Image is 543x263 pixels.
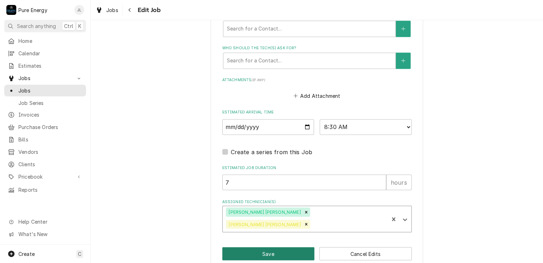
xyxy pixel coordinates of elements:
[18,6,47,14] div: Pure Energy
[18,87,82,94] span: Jobs
[6,5,16,15] div: P
[4,97,86,109] a: Job Series
[4,216,86,228] a: Go to Help Center
[4,121,86,133] a: Purchase Orders
[222,247,315,260] button: Save
[396,52,411,69] button: Create New Contact
[18,37,82,45] span: Home
[18,62,82,69] span: Estimates
[226,207,302,217] div: [PERSON_NAME] [PERSON_NAME]
[4,72,86,84] a: Go to Jobs
[124,4,136,16] button: Navigate back
[386,174,412,190] div: hours
[222,45,412,68] div: Who should the tech(s) ask for?
[18,148,82,156] span: Vendors
[18,111,82,118] span: Invoices
[222,77,412,83] label: Attachments
[222,45,412,51] label: Who should the tech(s) ask for?
[4,158,86,170] a: Clients
[222,119,314,135] input: Date
[136,5,161,15] span: Edit Job
[222,110,412,115] label: Estimated Arrival Time
[18,218,82,225] span: Help Center
[6,5,16,15] div: Pure Energy's Avatar
[292,91,342,101] button: Add Attachment
[18,50,82,57] span: Calendar
[4,47,86,59] a: Calendar
[222,199,412,233] div: Assigned Technician(s)
[4,184,86,196] a: Reports
[18,136,82,143] span: Bills
[78,250,81,258] span: C
[222,165,412,190] div: Estimated Job Duration
[93,4,121,16] a: Jobs
[401,26,405,31] svg: Create New Contact
[222,110,412,135] div: Estimated Arrival Time
[222,247,412,260] div: Button Group
[74,5,84,15] div: JL
[18,230,82,238] span: What's New
[222,199,412,205] label: Assigned Technician(s)
[302,220,310,229] div: Remove Rodolfo Hernandez Lorenzo
[4,109,86,121] a: Invoices
[18,186,82,194] span: Reports
[18,161,82,168] span: Clients
[17,22,56,30] span: Search anything
[106,6,118,14] span: Jobs
[78,22,81,30] span: K
[18,123,82,131] span: Purchase Orders
[18,173,72,180] span: Pricebook
[4,35,86,47] a: Home
[401,58,405,63] svg: Create New Contact
[226,220,302,229] div: [PERSON_NAME] [PERSON_NAME]
[18,74,72,82] span: Jobs
[396,21,411,37] button: Create New Contact
[4,85,86,96] a: Jobs
[4,146,86,158] a: Vendors
[4,171,86,183] a: Go to Pricebook
[4,134,86,145] a: Bills
[64,22,73,30] span: Ctrl
[222,165,412,170] label: Estimated Job Duration
[302,207,310,217] div: Remove Albert Hernandez Soto
[18,99,82,107] span: Job Series
[4,228,86,240] a: Go to What's New
[319,247,412,260] button: Cancel Edits
[18,251,35,257] span: Create
[74,5,84,15] div: James Linnenkamp's Avatar
[4,60,86,72] a: Estimates
[4,20,86,32] button: Search anythingCtrlK
[251,78,265,82] span: ( if any )
[320,119,412,135] select: Time Select
[222,247,412,260] div: Button Group Row
[222,77,412,101] div: Attachments
[231,147,313,156] label: Create a series from this Job
[222,13,412,37] div: Who called in this service?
